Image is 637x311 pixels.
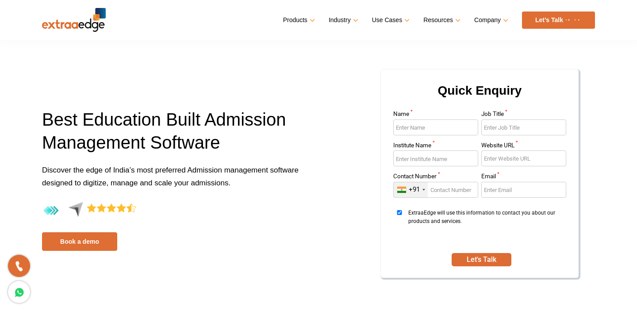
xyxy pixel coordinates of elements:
label: Email [481,173,566,182]
input: Enter Job Title [481,119,566,135]
div: +91 [409,185,420,194]
label: Contact Number [393,173,478,182]
a: Let’s Talk [522,12,595,29]
input: Enter Institute Name [393,150,478,166]
input: Enter Email [481,182,566,198]
input: ExtraaEdge will use this information to contact you about our products and services. [393,210,406,215]
input: Enter Website URL [481,150,566,166]
label: Website URL [481,142,566,151]
label: Job Title [481,111,566,119]
img: rating-by-customers [42,202,136,220]
a: Resources [423,14,459,27]
span: ExtraaEdge will use this information to contact you about our products and services. [408,209,564,242]
a: Company [474,14,507,27]
button: SUBMIT [452,253,511,266]
a: Use Cases [372,14,408,27]
h2: Quick Enquiry [391,80,568,111]
h1: Best Education Built Admission Management Software [42,108,312,164]
a: Products [283,14,313,27]
a: Book a demo [42,232,117,251]
input: Enter Contact Number [393,182,478,198]
span: Discover the edge of India’s most preferred Admission management software designed to digitize, m... [42,166,299,187]
div: India (भारत): +91 [394,182,428,197]
label: Name [393,111,478,119]
a: Industry [329,14,357,27]
input: Enter Name [393,119,478,135]
label: Institute Name [393,142,478,151]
